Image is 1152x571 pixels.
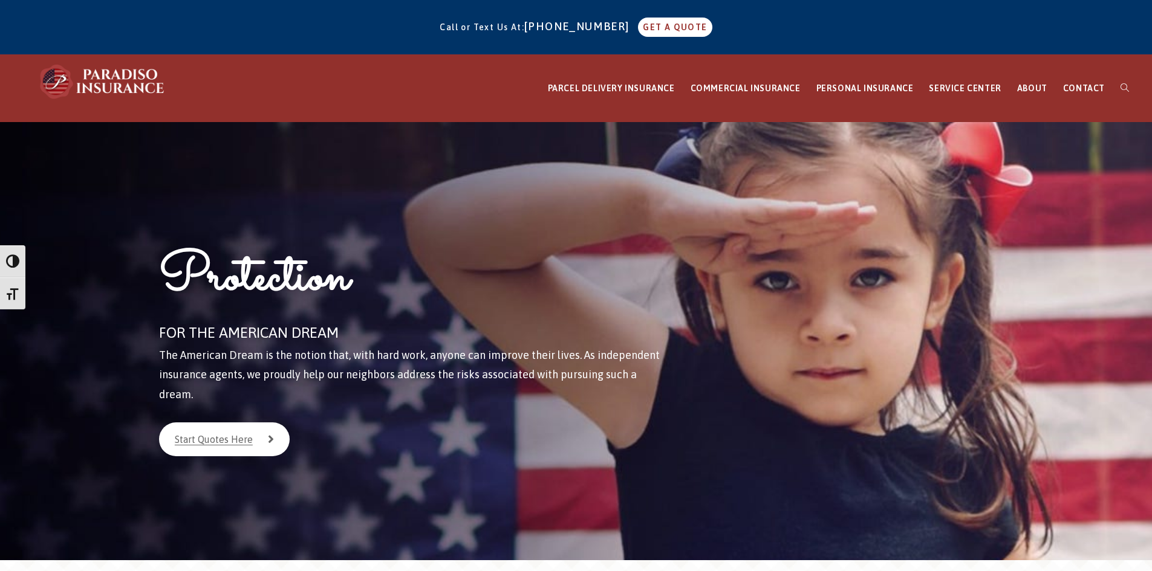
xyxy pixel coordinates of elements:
a: Start Quotes Here [159,422,290,456]
span: The American Dream is the notion that, with hard work, anyone can improve their lives. As indepen... [159,349,660,401]
img: Paradiso Insurance [36,63,169,100]
span: ABOUT [1017,83,1047,93]
span: CONTACT [1063,83,1105,93]
a: SERVICE CENTER [921,55,1009,122]
span: COMMERCIAL INSURANCE [691,83,801,93]
h1: Protection [159,243,665,320]
span: PARCEL DELIVERY INSURANCE [548,83,675,93]
a: ABOUT [1009,55,1055,122]
a: PERSONAL INSURANCE [809,55,922,122]
span: SERVICE CENTER [929,83,1001,93]
a: PARCEL DELIVERY INSURANCE [540,55,683,122]
a: [PHONE_NUMBER] [524,20,636,33]
a: GET A QUOTE [638,18,712,37]
span: Call or Text Us At: [440,22,524,32]
a: COMMERCIAL INSURANCE [683,55,809,122]
a: CONTACT [1055,55,1113,122]
span: FOR THE AMERICAN DREAM [159,324,339,341]
span: PERSONAL INSURANCE [816,83,914,93]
